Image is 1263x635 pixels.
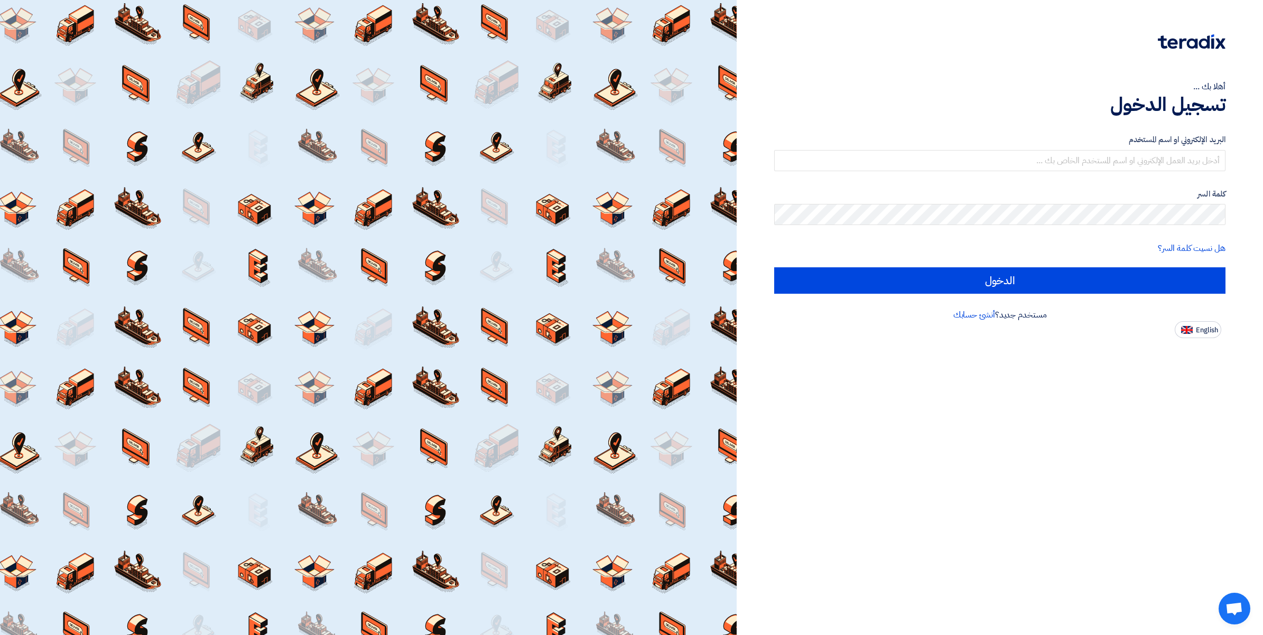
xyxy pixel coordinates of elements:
[774,150,1225,171] input: أدخل بريد العمل الإلكتروني او اسم المستخدم الخاص بك ...
[774,80,1225,93] div: أهلا بك ...
[1196,326,1218,334] span: English
[774,188,1225,200] label: كلمة السر
[774,134,1225,146] label: البريد الإلكتروني او اسم المستخدم
[1158,242,1225,255] a: هل نسيت كلمة السر؟
[774,309,1225,321] div: مستخدم جديد؟
[1158,34,1225,49] img: Teradix logo
[774,267,1225,294] input: الدخول
[1181,326,1193,334] img: en-US.png
[1175,321,1221,338] button: English
[774,93,1225,116] h1: تسجيل الدخول
[953,309,995,321] a: أنشئ حسابك
[1219,593,1250,624] a: Open chat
